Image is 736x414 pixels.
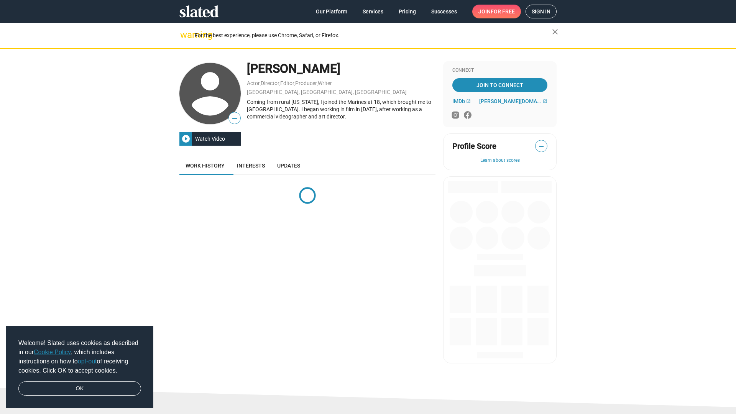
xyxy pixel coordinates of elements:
[543,99,547,103] mat-icon: open_in_new
[491,5,515,18] span: for free
[186,163,225,169] span: Work history
[18,338,141,375] span: Welcome! Slated uses cookies as described in our , which includes instructions on how to of recei...
[425,5,463,18] a: Successes
[316,5,347,18] span: Our Platform
[452,98,471,104] a: IMDb
[399,5,416,18] span: Pricing
[526,5,557,18] a: Sign in
[479,98,547,104] a: [PERSON_NAME][DOMAIN_NAME]
[532,5,550,18] span: Sign in
[247,89,407,95] a: [GEOGRAPHIC_DATA], [GEOGRAPHIC_DATA], [GEOGRAPHIC_DATA]
[271,156,306,175] a: Updates
[310,5,353,18] a: Our Platform
[452,141,496,151] span: Profile Score
[452,98,465,104] span: IMDb
[6,326,153,408] div: cookieconsent
[393,5,422,18] a: Pricing
[363,5,383,18] span: Services
[78,358,97,365] a: opt-out
[452,78,547,92] a: Join To Connect
[317,82,318,86] span: ,
[452,158,547,164] button: Learn about scores
[179,156,231,175] a: Work history
[18,381,141,396] a: dismiss cookie message
[192,132,228,146] div: Watch Video
[180,30,189,39] mat-icon: warning
[34,349,71,355] a: Cookie Policy
[466,99,471,103] mat-icon: open_in_new
[181,134,191,143] mat-icon: play_circle_filled
[478,5,515,18] span: Join
[479,98,542,104] span: [PERSON_NAME][DOMAIN_NAME]
[260,82,261,86] span: ,
[247,99,435,120] div: Coming from rural [US_STATE], I joined the Marines at 18, which brought me to [GEOGRAPHIC_DATA]. ...
[261,80,279,86] a: Director
[231,156,271,175] a: Interests
[277,163,300,169] span: Updates
[431,5,457,18] span: Successes
[237,163,265,169] span: Interests
[280,80,294,86] a: Editor
[229,113,240,123] span: —
[454,78,546,92] span: Join To Connect
[195,30,552,41] div: For the best experience, please use Chrome, Safari, or Firefox.
[550,27,560,36] mat-icon: close
[179,132,241,146] button: Watch Video
[536,141,547,151] span: —
[318,80,332,86] a: Writer
[472,5,521,18] a: Joinfor free
[247,61,435,77] div: [PERSON_NAME]
[247,80,260,86] a: Actor
[452,67,547,74] div: Connect
[295,80,317,86] a: Producer
[356,5,389,18] a: Services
